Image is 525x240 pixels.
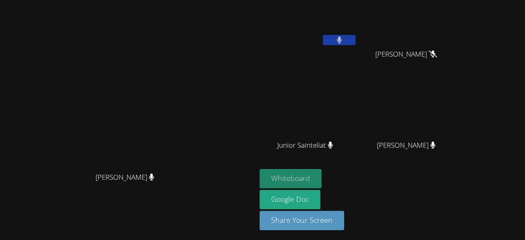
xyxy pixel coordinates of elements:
[260,211,344,230] button: Share Your Screen
[260,190,320,209] a: Google Doc
[377,139,436,151] span: [PERSON_NAME]
[375,48,437,60] span: [PERSON_NAME]
[96,171,154,183] span: [PERSON_NAME]
[260,169,322,188] button: Whiteboard
[277,139,333,151] span: Junior Sainteliat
